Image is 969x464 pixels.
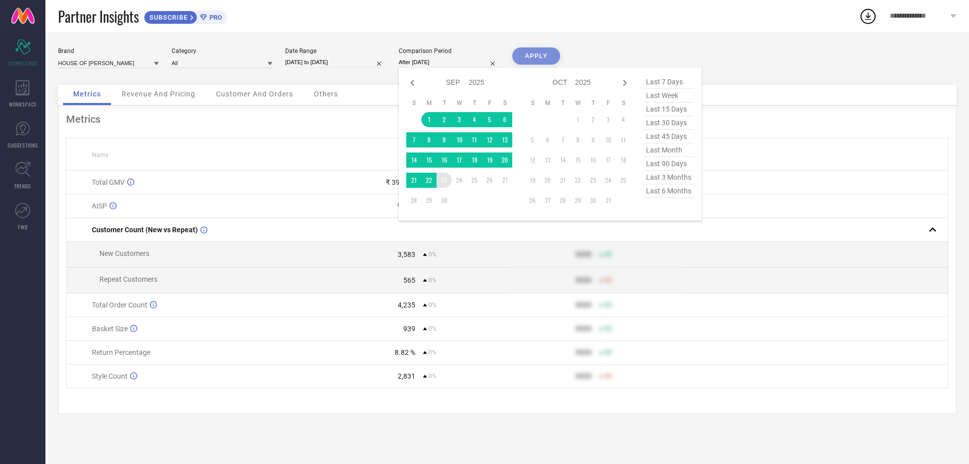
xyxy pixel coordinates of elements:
[585,173,601,188] td: Thu Oct 23 2025
[437,112,452,127] td: Tue Sep 02 2025
[437,99,452,107] th: Tuesday
[406,193,421,208] td: Sun Sep 28 2025
[18,223,28,231] span: FWD
[497,152,512,168] td: Sat Sep 20 2025
[406,99,421,107] th: Sunday
[285,57,386,68] input: Select date range
[467,152,482,168] td: Thu Sep 18 2025
[643,143,694,157] span: last month
[585,193,601,208] td: Thu Oct 30 2025
[144,8,227,24] a: SUBSCRIBEPRO
[437,132,452,147] td: Tue Sep 09 2025
[92,348,150,356] span: Return Percentage
[428,373,437,380] span: 0%
[525,173,540,188] td: Sun Oct 19 2025
[482,112,497,127] td: Fri Sep 05 2025
[406,132,421,147] td: Sun Sep 07 2025
[122,90,195,98] span: Revenue And Pricing
[601,132,616,147] td: Fri Oct 10 2025
[406,152,421,168] td: Sun Sep 14 2025
[601,173,616,188] td: Fri Oct 24 2025
[540,173,555,188] td: Mon Oct 20 2025
[92,325,128,333] span: Basket Size
[14,182,31,190] span: TRENDS
[570,99,585,107] th: Wednesday
[397,202,415,210] div: ₹ 874
[92,178,125,186] span: Total GMV
[570,193,585,208] td: Wed Oct 29 2025
[421,112,437,127] td: Mon Sep 01 2025
[643,184,694,198] span: last 6 months
[540,99,555,107] th: Monday
[859,7,877,25] div: Open download list
[482,152,497,168] td: Fri Sep 19 2025
[643,89,694,102] span: last week
[172,47,273,55] div: Category
[314,90,338,98] span: Others
[643,116,694,130] span: last 30 days
[467,173,482,188] td: Thu Sep 25 2025
[605,325,612,332] span: 50
[525,193,540,208] td: Sun Oct 26 2025
[437,193,452,208] td: Tue Sep 30 2025
[99,249,149,257] span: New Customers
[452,112,467,127] td: Wed Sep 03 2025
[605,373,612,380] span: 50
[575,301,591,309] div: 9999
[525,99,540,107] th: Sunday
[497,173,512,188] td: Sat Sep 27 2025
[643,130,694,143] span: last 45 days
[482,132,497,147] td: Fri Sep 12 2025
[605,277,612,284] span: 50
[92,202,107,210] span: AISP
[482,99,497,107] th: Friday
[452,152,467,168] td: Wed Sep 17 2025
[73,90,101,98] span: Metrics
[619,77,631,89] div: Next month
[643,171,694,184] span: last 3 months
[421,193,437,208] td: Mon Sep 29 2025
[570,132,585,147] td: Wed Oct 08 2025
[601,99,616,107] th: Friday
[555,173,570,188] td: Tue Oct 21 2025
[540,193,555,208] td: Mon Oct 27 2025
[601,193,616,208] td: Fri Oct 31 2025
[216,90,293,98] span: Customer And Orders
[570,152,585,168] td: Wed Oct 15 2025
[399,57,500,68] input: Select comparison period
[601,152,616,168] td: Fri Oct 17 2025
[428,301,437,308] span: 0%
[421,99,437,107] th: Monday
[605,251,612,258] span: 50
[58,47,159,55] div: Brand
[452,99,467,107] th: Wednesday
[92,301,147,309] span: Total Order Count
[605,301,612,308] span: 50
[467,132,482,147] td: Thu Sep 11 2025
[555,152,570,168] td: Tue Oct 14 2025
[570,112,585,127] td: Wed Oct 01 2025
[643,75,694,89] span: last 7 days
[575,325,591,333] div: 9999
[575,372,591,380] div: 9999
[395,348,415,356] div: 8.82 %
[482,173,497,188] td: Fri Sep 26 2025
[403,325,415,333] div: 939
[616,99,631,107] th: Saturday
[428,277,437,284] span: 0%
[428,251,437,258] span: 0%
[421,173,437,188] td: Mon Sep 22 2025
[99,275,157,283] span: Repeat Customers
[555,99,570,107] th: Tuesday
[540,152,555,168] td: Mon Oct 13 2025
[92,226,198,234] span: Customer Count (New vs Repeat)
[428,349,437,356] span: 0%
[467,112,482,127] td: Thu Sep 04 2025
[421,152,437,168] td: Mon Sep 15 2025
[452,173,467,188] td: Wed Sep 24 2025
[437,173,452,188] td: Tue Sep 23 2025
[467,99,482,107] th: Thursday
[605,349,612,356] span: 50
[285,47,386,55] div: Date Range
[601,112,616,127] td: Fri Oct 03 2025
